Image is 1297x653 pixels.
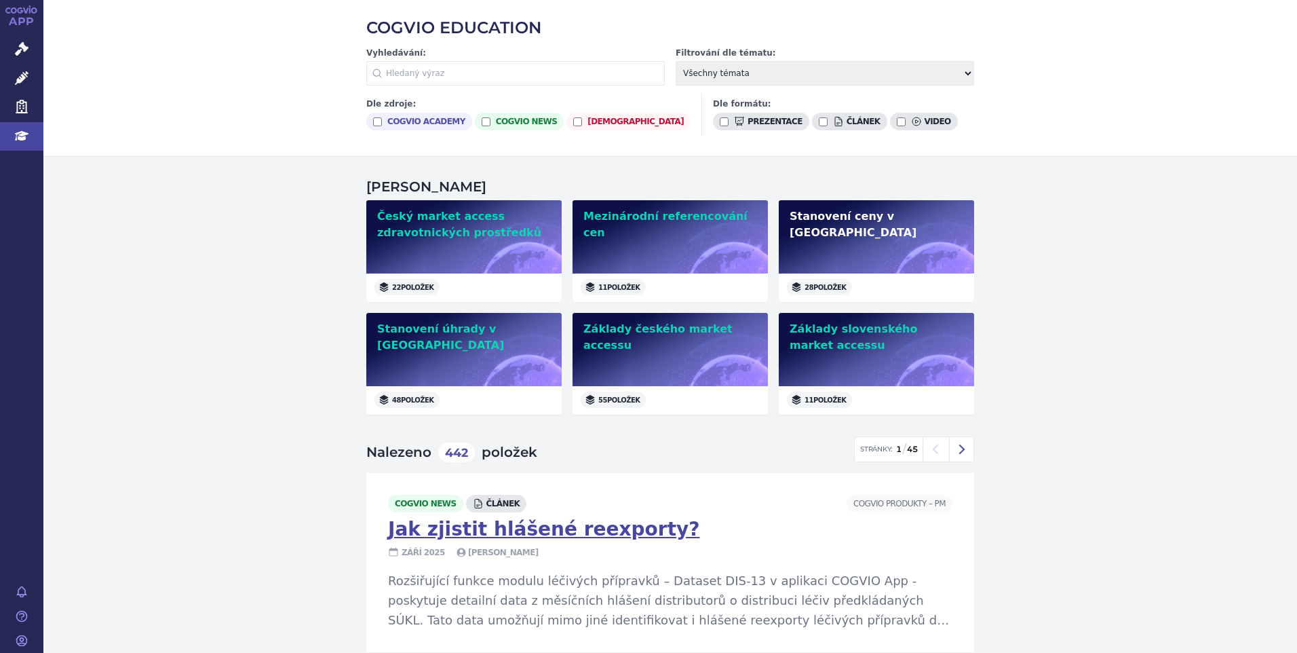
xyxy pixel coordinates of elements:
[438,443,475,463] span: 442
[388,546,445,559] span: září 2025
[466,495,527,512] span: článek
[475,113,564,130] label: cogvio news
[819,117,828,126] input: článek
[787,279,852,295] span: 28 položek
[713,98,958,110] h3: Dle formátu:
[583,208,757,241] h2: Mezinárodní referencování cen
[366,16,974,39] h2: COGVIO EDUCATION
[366,200,562,302] a: Český market access zdravotnických prostředků22položek
[366,313,562,415] a: Stanovení úhrady v [GEOGRAPHIC_DATA]48položek
[907,445,918,453] strong: 45
[374,392,440,408] span: 48 položek
[482,117,490,126] input: cogvio news
[847,495,952,512] span: COGVIO Produkty –⁠ PM
[573,313,768,415] a: Základy českého market accessu55položek
[581,392,646,408] span: 55 položek
[388,571,952,631] p: Rozšiřující funkce modulu léčivých přípravků – Dataset DIS-13 v aplikaci COGVIO App - poskytuje d...
[779,200,974,302] a: Stanovení ceny v [GEOGRAPHIC_DATA]28položek
[779,313,974,415] a: Základy slovenského market accessu11položek
[374,279,440,295] span: 22 položek
[456,546,539,559] span: [PERSON_NAME]
[366,179,974,195] h2: [PERSON_NAME]
[812,113,887,130] label: článek
[566,113,691,130] label: [DEMOGRAPHIC_DATA]
[790,208,963,241] h2: Stanovení ceny v [GEOGRAPHIC_DATA]
[366,98,691,110] h3: Dle zdroje:
[366,443,537,463] h2: Nalezeno položek
[366,48,665,59] label: Vyhledávání:
[896,445,902,453] strong: 1
[581,279,646,295] span: 11 položek
[366,113,472,130] label: cogvio academy
[377,208,551,241] h2: Český market access zdravotnických prostředků
[573,117,582,126] input: [DEMOGRAPHIC_DATA]
[902,441,907,458] span: /
[373,117,382,126] input: cogvio academy
[790,321,963,354] h2: Základy slovenského market accessu
[713,113,809,130] label: prezentace
[388,518,700,540] a: Jak zjistit hlášené reexporty?
[787,392,852,408] span: 11 položek
[890,113,958,130] label: video
[573,200,768,302] a: Mezinárodní referencování cen11položek
[676,48,974,59] label: Filtrování dle tématu:
[720,117,729,126] input: prezentace
[860,446,892,453] span: Stránky:
[366,61,665,86] input: Hledaný výraz
[583,321,757,354] h2: Základy českého market accessu
[897,117,906,126] input: video
[377,321,551,354] h2: Stanovení úhrady v [GEOGRAPHIC_DATA]
[388,495,463,512] span: cogvio news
